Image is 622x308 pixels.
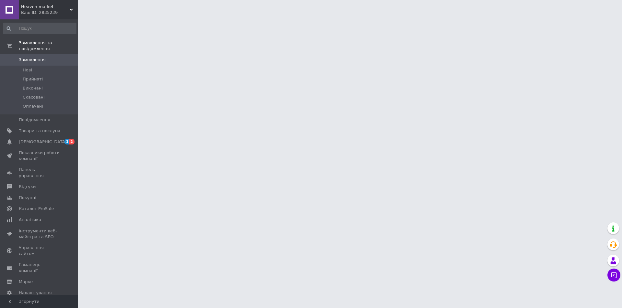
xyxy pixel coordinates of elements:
[19,40,78,52] span: Замовлення та повідомлення
[19,128,60,134] span: Товари та послуги
[19,184,36,190] span: Відгуки
[19,279,35,285] span: Маркет
[69,139,75,144] span: 2
[23,85,43,91] span: Виконані
[19,150,60,162] span: Показники роботи компанії
[21,4,70,10] span: Heaven-market
[23,76,43,82] span: Прийняті
[19,245,60,257] span: Управління сайтом
[64,139,70,144] span: 1
[23,94,45,100] span: Скасовані
[19,57,46,63] span: Замовлення
[19,290,52,296] span: Налаштування
[23,103,43,109] span: Оплачені
[19,117,50,123] span: Повідомлення
[23,67,32,73] span: Нові
[19,206,54,212] span: Каталог ProSale
[607,269,620,281] button: Чат з покупцем
[19,228,60,240] span: Інструменти веб-майстра та SEO
[19,195,36,201] span: Покупці
[3,23,76,34] input: Пошук
[19,262,60,273] span: Гаманець компанії
[19,217,41,223] span: Аналітика
[21,10,78,16] div: Ваш ID: 2835239
[19,139,67,145] span: [DEMOGRAPHIC_DATA]
[19,167,60,178] span: Панель управління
